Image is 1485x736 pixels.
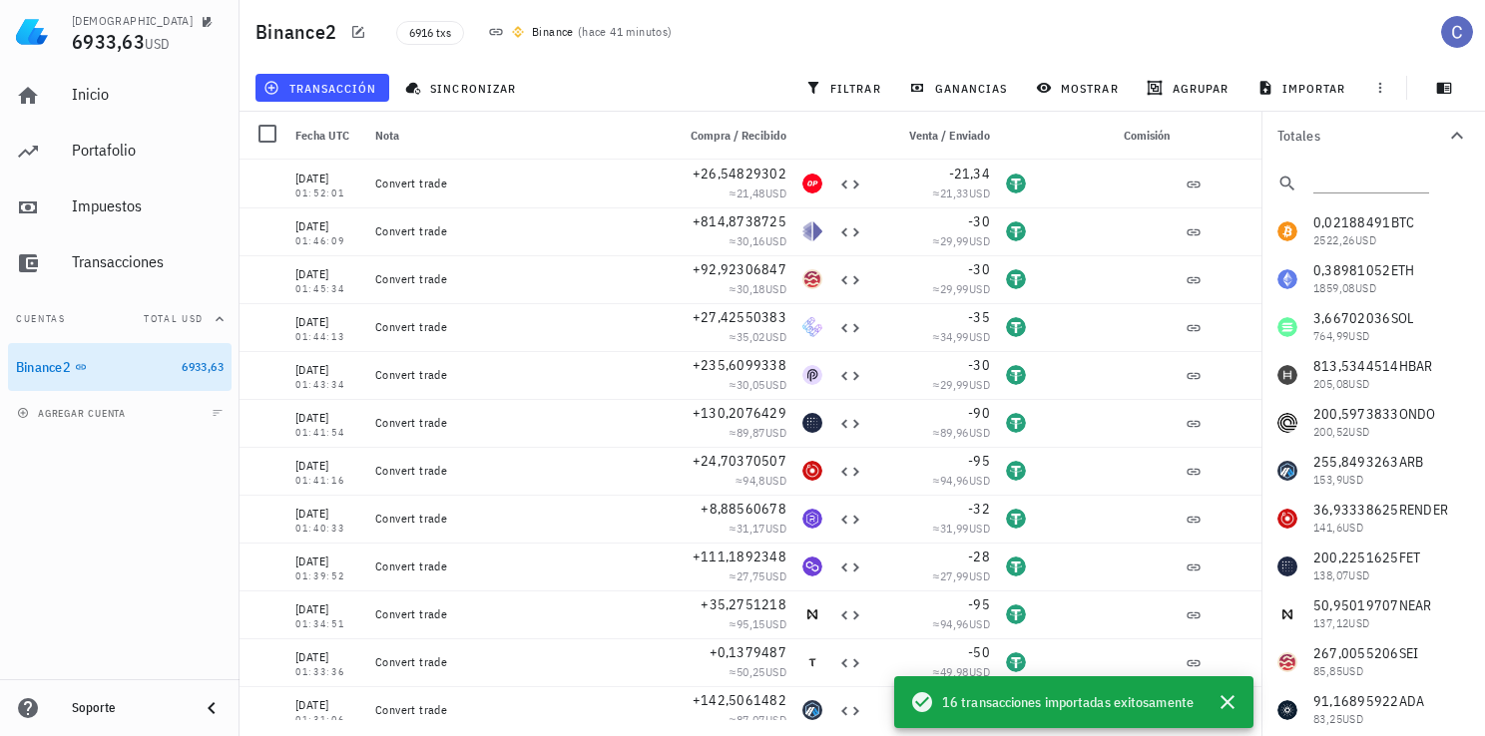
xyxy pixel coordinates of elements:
button: sincronizar [397,74,529,102]
span: -90 [968,404,990,422]
span: ≈ [730,712,786,727]
span: +0,1379487 [710,643,787,661]
span: -30 [968,260,990,278]
span: ≈ [933,473,990,488]
div: Convert trade [375,702,659,718]
div: SEI-icon [802,269,822,289]
div: [DATE] [295,456,359,476]
div: Impuestos [72,196,224,215]
span: USD [765,568,786,583]
div: USDT-icon [1006,604,1026,624]
div: USDT-icon [1006,509,1026,529]
span: USD [969,568,990,583]
span: +92,92306847 [693,260,786,278]
span: 50,25 [737,664,765,679]
div: 01:41:54 [295,428,359,438]
span: +814,8738725 [693,212,786,230]
div: 01:34:51 [295,619,359,629]
span: 27,75 [737,568,765,583]
span: 29,99 [940,233,969,248]
span: USD [765,473,786,488]
span: 89,96 [940,425,969,440]
div: [DATE] [295,552,359,571]
span: USD [969,664,990,679]
div: [DEMOGRAPHIC_DATA] [72,13,193,29]
div: USDT-icon [1006,221,1026,241]
div: USDT-icon [1006,413,1026,433]
div: [DATE] [295,216,359,236]
div: 01:43:34 [295,380,359,390]
span: USD [969,473,990,488]
div: [DATE] [295,169,359,188]
span: agregar cuenta [21,407,126,420]
div: Inicio [72,85,224,104]
button: ganancias [901,74,1020,102]
div: Soporte [72,700,184,716]
span: USD [765,664,786,679]
div: USDT-icon [1006,652,1026,672]
span: USD [765,185,786,200]
span: ≈ [730,616,786,631]
span: Compra / Recibido [691,128,786,143]
div: Convert trade [375,463,659,479]
span: USD [765,281,786,296]
div: Binance2 [16,359,71,376]
span: USD [969,425,990,440]
span: 30,18 [737,281,765,296]
span: ganancias [913,80,1007,96]
div: Comisión [1034,112,1178,160]
div: [DATE] [295,264,359,284]
button: importar [1248,74,1358,102]
span: 30,05 [737,377,765,392]
span: +8,88560678 [701,500,786,518]
span: USD [969,185,990,200]
div: POL-icon [802,556,822,576]
div: Compra / Recibido [667,112,794,160]
span: transacción [267,80,376,96]
div: Fecha UTC [287,112,367,160]
span: ≈ [730,329,786,344]
div: Convert trade [375,319,659,335]
div: OP-icon [802,174,822,193]
div: Venta / Enviado [870,112,998,160]
span: USD [145,35,171,53]
div: [DATE] [295,695,359,715]
div: [DATE] [295,360,359,380]
span: USD [765,233,786,248]
button: CuentasTotal USD [8,295,232,343]
span: -95 [968,595,990,613]
span: -50 [968,643,990,661]
span: 27,99 [940,568,969,583]
span: USD [765,712,786,727]
span: ≈ [933,521,990,536]
span: 29,99 [940,377,969,392]
h1: Binance2 [255,16,344,48]
div: USDT-icon [1006,556,1026,576]
span: USD [969,521,990,536]
span: ≈ [730,664,786,679]
div: ALT-icon [802,221,822,241]
div: Binance [532,22,574,42]
div: avatar [1441,16,1473,48]
div: Convert trade [375,654,659,670]
span: USD [969,233,990,248]
div: [DATE] [295,647,359,667]
div: USDT-icon [1006,365,1026,385]
div: TAO-icon [802,652,822,672]
span: ≈ [933,616,990,631]
button: agregar cuenta [12,403,135,423]
span: USD [765,425,786,440]
div: Nota [367,112,667,160]
span: ≈ [730,425,786,440]
div: 01:52:01 [295,188,359,198]
span: 89,87 [737,425,765,440]
span: USD [765,616,786,631]
div: RENDER-icon [802,461,822,481]
div: ARB-icon [802,700,822,720]
span: +35,2751218 [701,595,786,613]
div: USDT-icon [1006,317,1026,337]
a: Binance2 6933,63 [8,343,232,391]
img: 270.png [512,26,524,38]
span: -95 [968,452,990,470]
span: +27,42550383 [693,308,786,326]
